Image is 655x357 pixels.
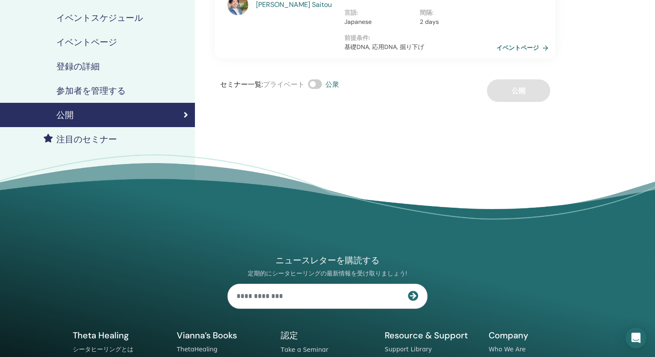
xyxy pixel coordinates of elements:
[220,80,263,89] span: セミナー一覧 :
[344,8,415,17] p: 言語 :
[177,330,270,341] h5: Vianna’s Books
[344,17,415,26] p: Japanese
[385,346,432,353] a: Support Library
[489,330,582,341] h5: Company
[263,80,305,89] span: プライベート
[73,330,166,341] h5: Theta Healing
[344,43,495,52] p: 基礎DNA, 応用DNA, 掘り下げ
[56,13,143,23] h4: イベントスケジュール
[56,61,100,72] h4: 登録の詳細
[177,346,217,353] a: ThetaHealing
[56,37,117,47] h4: イベントページ
[227,255,428,266] h4: ニュースレターを購読する
[385,330,478,341] h5: Resource & Support
[227,269,428,278] p: 定期的にシータヒーリングの最新情報を受け取りましょう!
[281,346,328,353] a: Take a Seminar
[489,346,525,353] a: Who We Are
[420,8,490,17] p: 間隔 :
[73,346,133,353] a: シータヒーリングとは
[626,328,646,348] div: Open Intercom Messenger
[281,330,374,341] h5: 認定
[344,33,495,43] p: 前提条件 :
[496,41,552,54] a: イベントページ
[56,110,74,120] h4: 公開
[420,17,490,26] p: 2 days
[325,80,339,89] span: 公衆
[56,134,117,144] h4: 注目のセミナー
[56,85,126,96] h4: 参加者を管理する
